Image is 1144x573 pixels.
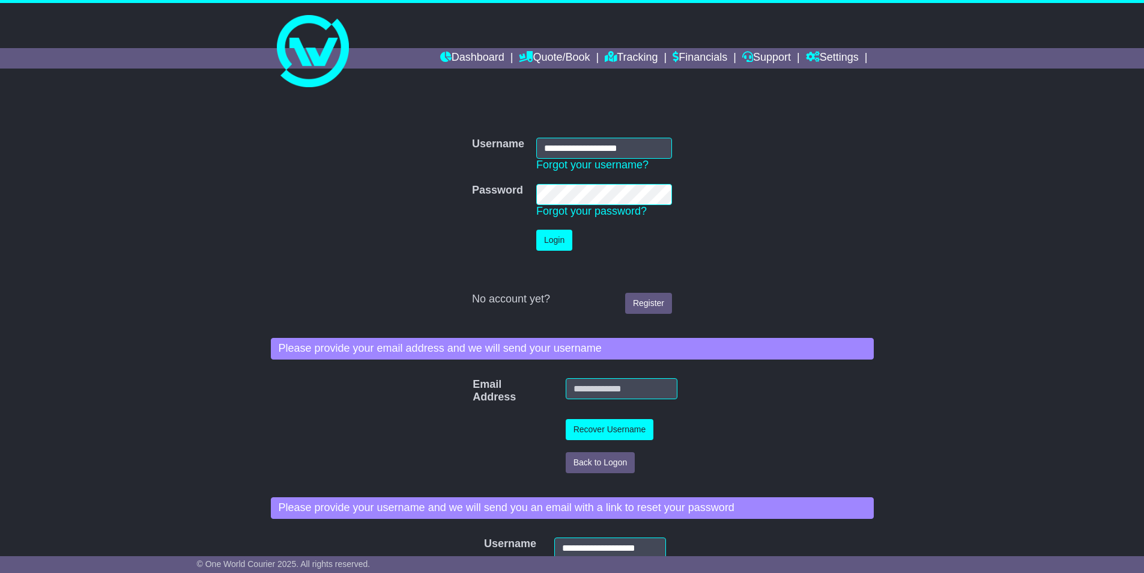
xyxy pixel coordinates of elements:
div: Please provide your username and we will send you an email with a link to reset your password [271,497,874,519]
a: Dashboard [440,48,504,69]
span: © One World Courier 2025. All rights reserved. [197,559,371,569]
a: Forgot your username? [536,159,649,171]
label: Username [472,138,524,151]
a: Quote/Book [519,48,590,69]
label: Username [478,538,494,551]
label: Password [472,184,523,197]
div: Please provide your email address and we will send your username [271,338,874,360]
a: Settings [806,48,859,69]
button: Recover Username [566,419,654,440]
a: Support [742,48,791,69]
button: Login [536,230,572,251]
a: Forgot your password? [536,205,647,217]
a: Tracking [605,48,658,69]
a: Financials [673,48,727,69]
label: Email Address [467,378,488,404]
button: Back to Logon [566,452,635,473]
a: Register [625,293,672,314]
div: No account yet? [472,293,672,306]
